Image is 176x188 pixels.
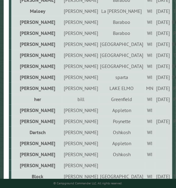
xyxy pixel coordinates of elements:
[63,50,99,61] td: [PERSON_NAME]
[99,138,144,149] td: Appleton
[99,83,144,94] td: LAKE ELMO
[63,83,99,94] td: [PERSON_NAME]
[11,17,63,28] td: [PERSON_NAME]
[156,8,170,14] div: [DATE]
[144,171,155,182] td: WI
[11,83,63,94] td: [PERSON_NAME]
[11,39,63,50] td: [PERSON_NAME]
[99,39,144,50] td: [GEOGRAPHIC_DATA]
[99,149,144,160] td: Oshkosh
[63,149,99,160] td: [PERSON_NAME]
[156,173,170,179] div: [DATE]
[144,127,155,138] td: WI
[63,61,99,72] td: [PERSON_NAME]
[11,160,63,171] td: [PERSON_NAME]
[11,171,63,182] td: Block
[144,94,155,105] td: WI
[144,138,155,149] td: WI
[11,105,63,116] td: [PERSON_NAME]
[99,127,144,138] td: Oshkosh
[99,105,144,116] td: Appleton
[63,94,99,105] td: bill
[63,116,99,127] td: [PERSON_NAME]
[144,28,155,39] td: WI
[156,19,170,25] div: [DATE]
[144,39,155,50] td: WI
[11,72,63,83] td: [PERSON_NAME]
[99,171,144,182] td: [GEOGRAPHIC_DATA]
[144,72,155,83] td: WI
[156,85,170,91] div: [DATE]
[99,28,144,39] td: Baraboo
[144,83,155,94] td: MN
[156,52,170,58] div: [DATE]
[63,127,99,138] td: [PERSON_NAME]
[99,6,144,17] td: La [PERSON_NAME]
[63,6,99,17] td: [PERSON_NAME]
[99,116,144,127] td: Poynette
[156,118,170,124] div: [DATE]
[11,61,63,72] td: [PERSON_NAME]
[144,6,155,17] td: WI
[144,116,155,127] td: WI
[63,171,99,182] td: [PERSON_NAME]
[156,96,170,102] div: [DATE]
[144,50,155,61] td: WI
[11,149,63,160] td: [PERSON_NAME]
[144,61,155,72] td: WI
[99,72,144,83] td: sparta
[11,6,63,17] td: Maloey
[11,138,63,149] td: [PERSON_NAME]
[63,72,99,83] td: [PERSON_NAME]
[156,41,170,47] div: [DATE]
[99,61,144,72] td: [GEOGRAPHIC_DATA]
[11,50,63,61] td: [PERSON_NAME]
[63,39,99,50] td: [PERSON_NAME]
[11,116,63,127] td: [PERSON_NAME]
[63,105,99,116] td: [PERSON_NAME]
[63,17,99,28] td: [PERSON_NAME]
[63,138,99,149] td: [PERSON_NAME]
[11,127,63,138] td: Dartsch
[99,94,144,105] td: Greenfield
[144,17,155,28] td: WI
[156,63,170,69] div: [DATE]
[144,105,155,116] td: WI
[156,30,170,36] div: [DATE]
[63,28,99,39] td: [PERSON_NAME]
[144,149,155,160] td: WI
[11,28,63,39] td: [PERSON_NAME]
[63,160,99,171] td: [PERSON_NAME]
[99,17,144,28] td: Baraboo
[99,50,144,61] td: [GEOGRAPHIC_DATA]
[54,181,123,185] small: © Campground Commander LLC. All rights reserved.
[156,74,170,80] div: [DATE]
[11,94,63,105] td: her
